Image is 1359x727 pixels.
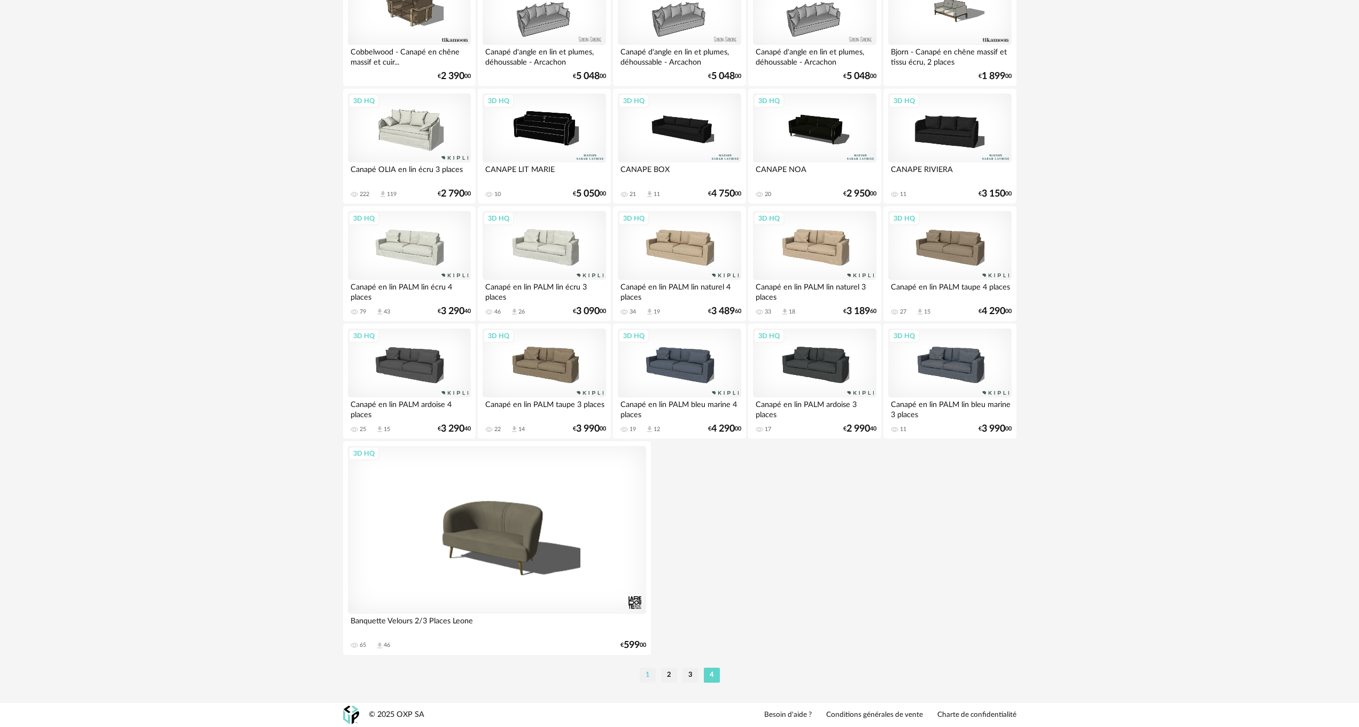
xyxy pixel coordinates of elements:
span: 5 048 [847,73,870,80]
span: 4 290 [982,308,1005,315]
div: 46 [384,642,390,649]
div: € 40 [438,308,471,315]
div: 119 [387,191,397,198]
div: € 40 [843,425,876,433]
div: 22 [494,426,501,433]
div: 3D HQ [754,212,785,225]
div: 3D HQ [889,212,920,225]
div: Canapé en lin PALM ardoise 4 places [348,397,471,419]
div: € 00 [438,190,471,198]
div: 3D HQ [483,212,514,225]
div: 65 [360,642,366,649]
div: € 00 [573,73,606,80]
a: 3D HQ Canapé en lin PALM lin écru 4 places 79 Download icon 43 €3 29040 [343,206,476,322]
li: 4 [704,668,720,683]
div: 3D HQ [754,329,785,343]
div: € 00 [438,73,471,80]
div: 3D HQ [348,212,379,225]
div: 12 [654,426,660,433]
div: 27 [900,308,906,316]
div: 15 [924,308,930,316]
div: 19 [654,308,660,316]
div: 17 [765,426,771,433]
div: Canapé en lin PALM taupe 4 places [888,280,1011,301]
span: 599 [624,642,640,649]
div: € 00 [708,190,741,198]
div: Canapé OLIA en lin écru 3 places [348,162,471,184]
div: 3D HQ [348,94,379,108]
span: 3 290 [441,425,464,433]
div: € 40 [438,425,471,433]
a: 3D HQ Canapé en lin PALM lin bleu marine 3 places 11 €3 99000 [883,324,1016,439]
div: € 00 [979,425,1012,433]
div: 15 [384,426,390,433]
div: 14 [518,426,525,433]
a: 3D HQ Canapé en lin PALM lin naturel 3 places 33 Download icon 18 €3 18960 [748,206,881,322]
div: € 00 [708,73,741,80]
div: € 00 [979,190,1012,198]
div: 21 [630,191,636,198]
a: 3D HQ Canapé en lin PALM taupe 4 places 27 Download icon 15 €4 29000 [883,206,1016,322]
span: Download icon [781,308,789,316]
div: € 60 [843,308,876,315]
span: 2 790 [441,190,464,198]
div: 3D HQ [483,94,514,108]
div: € 00 [573,308,606,315]
div: Bjorn - Canapé en chêne massif et tissu écru, 2 places [888,45,1011,66]
span: Download icon [916,308,924,316]
span: 4 750 [711,190,735,198]
span: 2 950 [847,190,870,198]
span: 3 990 [576,425,600,433]
div: € 00 [708,425,741,433]
a: Besoin d'aide ? [764,710,812,720]
div: CANAPE LIT MARIE [483,162,605,184]
span: Download icon [376,308,384,316]
div: 222 [360,191,369,198]
div: € 60 [708,308,741,315]
div: 25 [360,426,366,433]
li: 3 [682,668,698,683]
a: 3D HQ Canapé en lin PALM lin écru 3 places 46 Download icon 26 €3 09000 [478,206,610,322]
div: 11 [900,426,906,433]
div: 3D HQ [889,329,920,343]
div: 18 [789,308,795,316]
img: OXP [343,706,359,724]
span: 2 990 [847,425,870,433]
span: 5 048 [576,73,600,80]
span: Download icon [379,190,387,198]
span: 3 150 [982,190,1005,198]
div: € 00 [979,308,1012,315]
div: Canapé en lin PALM taupe 3 places [483,397,605,419]
div: € 00 [620,642,646,649]
span: Download icon [510,425,518,433]
a: 3D HQ CANAPE BOX 21 Download icon 11 €4 75000 [613,89,745,204]
div: 43 [384,308,390,316]
a: 3D HQ Canapé en lin PALM lin naturel 4 places 34 Download icon 19 €3 48960 [613,206,745,322]
span: 3 090 [576,308,600,315]
li: 2 [661,668,677,683]
div: 3D HQ [618,212,649,225]
div: 46 [494,308,501,316]
span: 2 390 [441,73,464,80]
a: 3D HQ Canapé en lin PALM ardoise 4 places 25 Download icon 15 €3 29040 [343,324,476,439]
div: 3D HQ [348,329,379,343]
span: Download icon [646,425,654,433]
div: Canapé en lin PALM lin bleu marine 3 places [888,397,1011,419]
div: Banquette Velours 2/3 Places Leone [348,614,646,635]
a: Conditions générales de vente [826,710,923,720]
div: Canapé en lin PALM lin naturel 4 places [618,280,741,301]
div: € 00 [573,190,606,198]
span: Download icon [376,642,384,650]
a: 3D HQ Canapé OLIA en lin écru 3 places 222 Download icon 119 €2 79000 [343,89,476,204]
span: 4 290 [711,425,735,433]
div: € 00 [843,190,876,198]
li: 1 [640,668,656,683]
div: 3D HQ [348,447,379,460]
span: Download icon [376,425,384,433]
span: Download icon [646,308,654,316]
div: CANAPE NOA [753,162,876,184]
div: © 2025 OXP SA [369,710,424,720]
div: Canapé en lin PALM lin écru 4 places [348,280,471,301]
div: 20 [765,191,771,198]
div: 3D HQ [618,329,649,343]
